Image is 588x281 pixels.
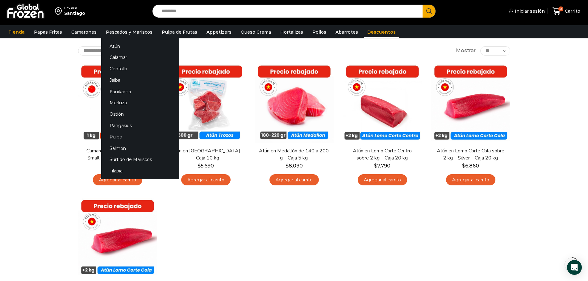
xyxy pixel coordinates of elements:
a: Iniciar sesión [507,5,545,17]
a: Papas Fritas [31,26,65,38]
a: Centolla [101,63,179,75]
a: Agregar al carrito: “Atún en Medallón de 140 a 200 g - Caja 5 kg” [269,174,319,186]
a: Atún en Lomo Corte Cola sobre 2 kg – Silver – Caja 20 kg [435,147,506,162]
a: Queso Crema [238,26,274,38]
div: Open Intercom Messenger [567,260,582,275]
a: Atún [101,40,179,52]
span: Iniciar sesión [513,8,545,14]
a: Abarrotes [332,26,361,38]
div: Santiago [64,10,85,16]
a: Agregar al carrito: “Atún en Lomo Corte Centro sobre 2 kg - Caja 20 kg” [358,174,407,186]
span: $ [198,163,201,169]
a: Hortalizas [277,26,306,38]
span: $ [374,163,377,169]
a: Pescados y Mariscos [103,26,156,38]
a: Agregar al carrito: “Atún en Lomo Corte Cola sobre 2 kg - Silver - Caja 20 kg” [446,174,495,186]
a: Agregar al carrito: “Atún en Trozos - Caja 10 kg” [181,174,231,186]
img: address-field-icon.svg [55,6,64,16]
a: Tilapia [101,165,179,177]
a: Salmón [101,143,179,154]
a: Calamar [101,52,179,63]
bdi: 7.790 [374,163,390,169]
span: 0 [558,6,563,11]
a: Pulpa de Frutas [159,26,200,38]
a: Agregar al carrito: “Camarón Cocido Pelado Very Small - Bronze - Caja 10 kg” [93,174,142,186]
span: Mostrar [456,47,476,54]
a: Pangasius [101,120,179,131]
bdi: 6.860 [462,163,479,169]
bdi: 5.690 [198,163,214,169]
a: Merluza [101,97,179,109]
div: Enviar a [64,6,85,10]
a: Camarón Cocido Pelado Very Small – Bronze – Caja 10 kg [82,147,153,162]
a: Atún en [GEOGRAPHIC_DATA] – Caja 10 kg [170,147,241,162]
span: $ [462,163,465,169]
a: Atún en Medallón de 140 a 200 g – Caja 5 kg [258,147,329,162]
span: Carrito [563,8,580,14]
a: Pollos [309,26,329,38]
a: Jaiba [101,74,179,86]
a: Ostión [101,109,179,120]
a: Atún en Lomo Corte Centro sobre 2 kg – Caja 20 kg [347,147,418,162]
a: 0 Carrito [551,4,582,19]
a: Pulpo [101,131,179,143]
a: Surtido de Mariscos [101,154,179,165]
a: Kanikama [101,86,179,97]
select: Pedido de la tienda [78,46,157,56]
bdi: 8.090 [286,163,303,169]
a: Descuentos [364,26,399,38]
span: $ [286,163,289,169]
button: Search button [423,5,436,18]
a: Appetizers [203,26,235,38]
a: Tienda [5,26,28,38]
a: Camarones [68,26,100,38]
